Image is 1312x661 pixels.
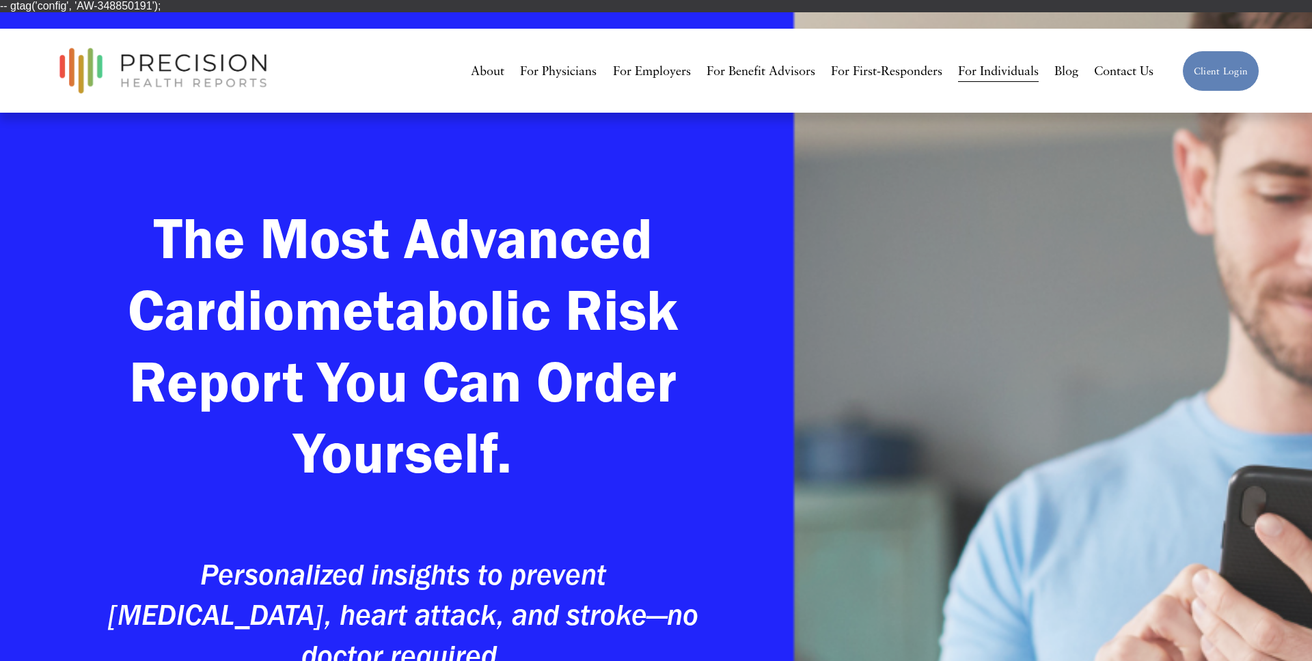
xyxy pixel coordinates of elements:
a: Client Login [1182,51,1259,92]
a: For First-Responders [831,58,942,83]
img: Precision Health Reports [53,42,274,100]
a: Blog [1054,58,1078,83]
a: Contact Us [1094,58,1153,83]
a: About [471,58,504,83]
a: For Employers [613,58,691,83]
strong: The Most Advanced Cardiometabolic Risk Report You Can Order Yourself. [128,203,692,488]
a: For Benefit Advisors [707,58,815,83]
a: For Individuals [958,58,1039,83]
a: For Physicians [520,58,597,83]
